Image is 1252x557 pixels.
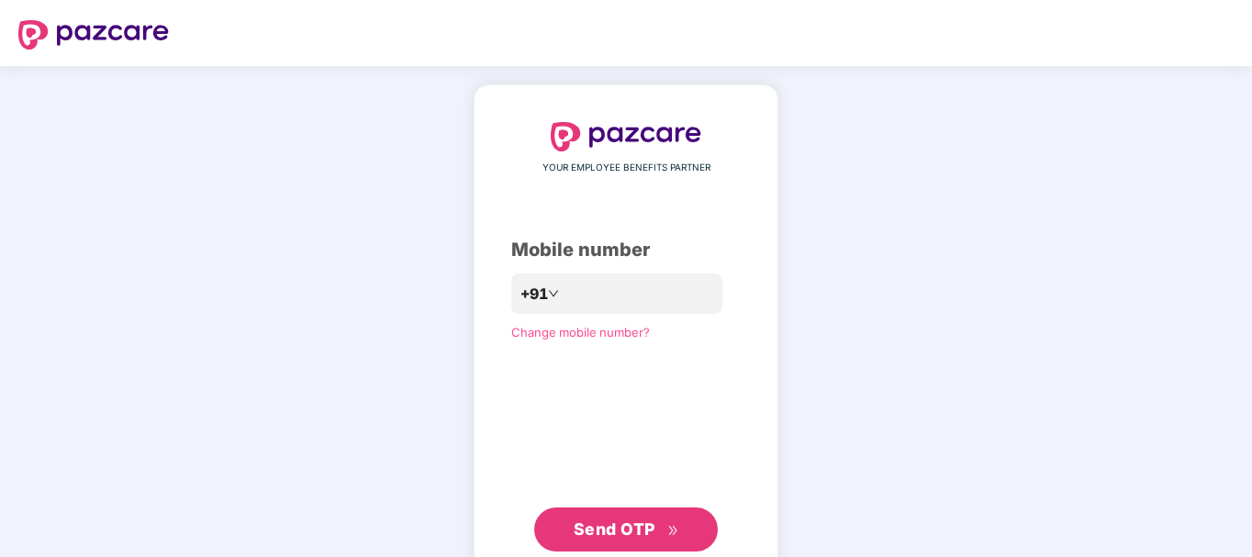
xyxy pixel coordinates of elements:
button: Send OTPdouble-right [534,507,718,551]
span: Send OTP [574,519,655,539]
span: double-right [667,525,679,537]
span: down [548,288,559,299]
a: Change mobile number? [511,325,650,340]
div: Mobile number [511,236,741,264]
img: logo [18,20,169,50]
img: logo [551,122,701,151]
span: YOUR EMPLOYEE BENEFITS PARTNER [542,161,710,175]
span: +91 [520,283,548,306]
